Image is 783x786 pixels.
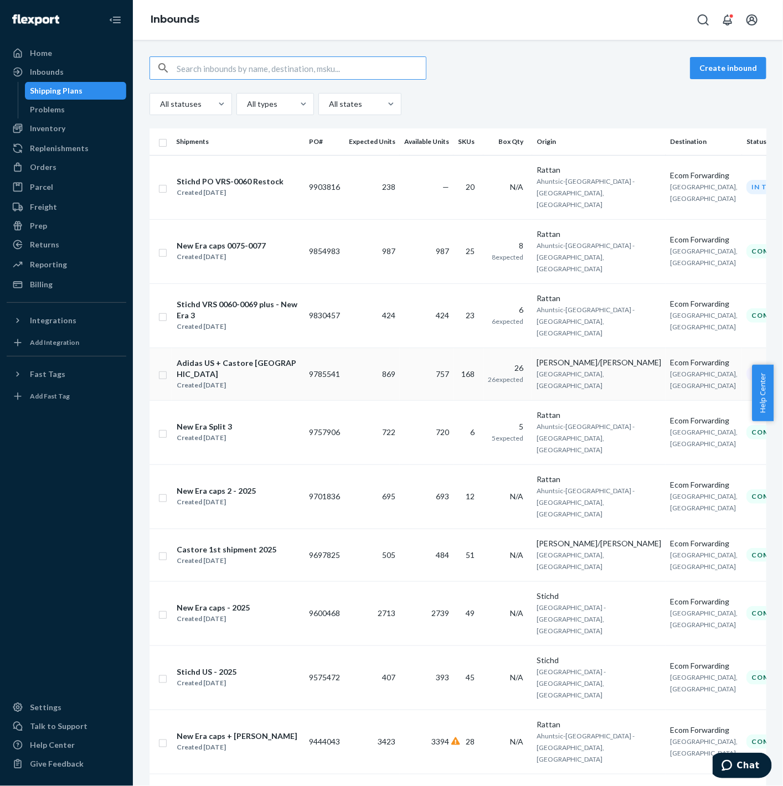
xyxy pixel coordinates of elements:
[537,655,661,666] div: Stichd
[537,591,661,602] div: Stichd
[7,699,126,716] a: Settings
[400,128,454,155] th: Available Units
[670,725,738,736] div: Ecom Forwarding
[670,479,738,490] div: Ecom Forwarding
[177,602,250,613] div: New Era caps - 2025
[30,279,53,290] div: Billing
[454,128,483,155] th: SKUs
[537,164,661,175] div: Rattan
[7,387,126,405] a: Add Fast Tag
[7,276,126,293] a: Billing
[177,731,297,742] div: New Era caps + [PERSON_NAME]
[30,182,53,193] div: Parcel
[177,678,236,689] div: Created [DATE]
[7,312,126,329] button: Integrations
[305,645,344,710] td: 9575472
[690,57,766,79] button: Create inbound
[483,128,532,155] th: Box Qty
[466,737,475,746] span: 28
[537,241,635,273] span: Ahuntsic-[GEOGRAPHIC_DATA] - [GEOGRAPHIC_DATA], [GEOGRAPHIC_DATA]
[537,357,661,368] div: [PERSON_NAME]/[PERSON_NAME]
[177,497,256,508] div: Created [DATE]
[488,421,523,432] div: 5
[466,673,475,682] span: 45
[436,246,449,256] span: 987
[378,608,395,618] span: 2713
[177,187,284,198] div: Created [DATE]
[670,170,738,181] div: Ecom Forwarding
[177,299,300,321] div: Stichd VRS 0060-0069 plus - New Era 3
[7,63,126,81] a: Inbounds
[7,365,126,383] button: Fast Tags
[305,464,344,529] td: 9701836
[537,370,604,390] span: [GEOGRAPHIC_DATA], [GEOGRAPHIC_DATA]
[670,298,738,309] div: Ecom Forwarding
[431,737,449,746] span: 3394
[466,492,475,501] span: 12
[436,550,449,560] span: 484
[537,668,606,699] span: [GEOGRAPHIC_DATA] - [GEOGRAPHIC_DATA], [GEOGRAPHIC_DATA]
[382,311,395,320] span: 424
[537,719,661,730] div: Rattan
[305,219,344,283] td: 9854983
[436,673,449,682] span: 393
[717,9,739,31] button: Open notifications
[177,321,300,332] div: Created [DATE]
[177,432,232,443] div: Created [DATE]
[537,293,661,304] div: Rattan
[510,550,523,560] span: N/A
[30,369,65,380] div: Fast Tags
[7,217,126,235] a: Prep
[7,158,126,176] a: Orders
[510,673,523,682] span: N/A
[442,182,449,192] span: —
[30,104,65,115] div: Problems
[670,370,738,390] span: [GEOGRAPHIC_DATA], [GEOGRAPHIC_DATA]
[30,338,79,347] div: Add Integration
[492,253,523,261] span: 8 expected
[510,737,523,746] span: N/A
[177,176,284,187] div: Stichd PO VRS-0060 Restock
[537,177,635,209] span: Ahuntsic-[GEOGRAPHIC_DATA] - [GEOGRAPHIC_DATA], [GEOGRAPHIC_DATA]
[30,239,59,250] div: Returns
[30,721,87,732] div: Talk to Support
[159,99,160,110] input: All statuses
[492,434,523,442] span: 5 expected
[537,551,604,571] span: [GEOGRAPHIC_DATA], [GEOGRAPHIC_DATA]
[177,613,250,624] div: Created [DATE]
[510,608,523,618] span: N/A
[670,357,738,368] div: Ecom Forwarding
[436,311,449,320] span: 424
[142,4,208,36] ol: breadcrumbs
[305,581,344,645] td: 9600468
[177,358,300,380] div: Adidas US + Castore [GEOGRAPHIC_DATA]
[7,334,126,351] a: Add Integration
[177,666,236,678] div: Stichd US - 2025
[7,178,126,196] a: Parcel
[382,550,395,560] span: 505
[436,369,449,379] span: 757
[670,247,738,267] span: [GEOGRAPHIC_DATA], [GEOGRAPHIC_DATA]
[510,182,523,192] span: N/A
[666,128,742,155] th: Destination
[537,538,661,549] div: [PERSON_NAME]/[PERSON_NAME]
[670,415,738,426] div: Ecom Forwarding
[670,609,738,629] span: [GEOGRAPHIC_DATA], [GEOGRAPHIC_DATA]
[246,99,247,110] input: All types
[344,128,400,155] th: Expected Units
[466,550,475,560] span: 51
[466,608,475,618] span: 49
[670,660,738,671] div: Ecom Forwarding
[537,603,606,635] span: [GEOGRAPHIC_DATA] - [GEOGRAPHIC_DATA], [GEOGRAPHIC_DATA]
[670,183,738,203] span: [GEOGRAPHIC_DATA], [GEOGRAPHIC_DATA]
[488,363,523,374] div: 26
[30,315,76,326] div: Integrations
[670,673,738,693] span: [GEOGRAPHIC_DATA], [GEOGRAPHIC_DATA]
[382,492,395,501] span: 695
[305,128,344,155] th: PO#
[305,529,344,581] td: 9697825
[488,304,523,316] div: 6
[537,229,661,240] div: Rattan
[461,369,475,379] span: 168
[382,427,395,437] span: 722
